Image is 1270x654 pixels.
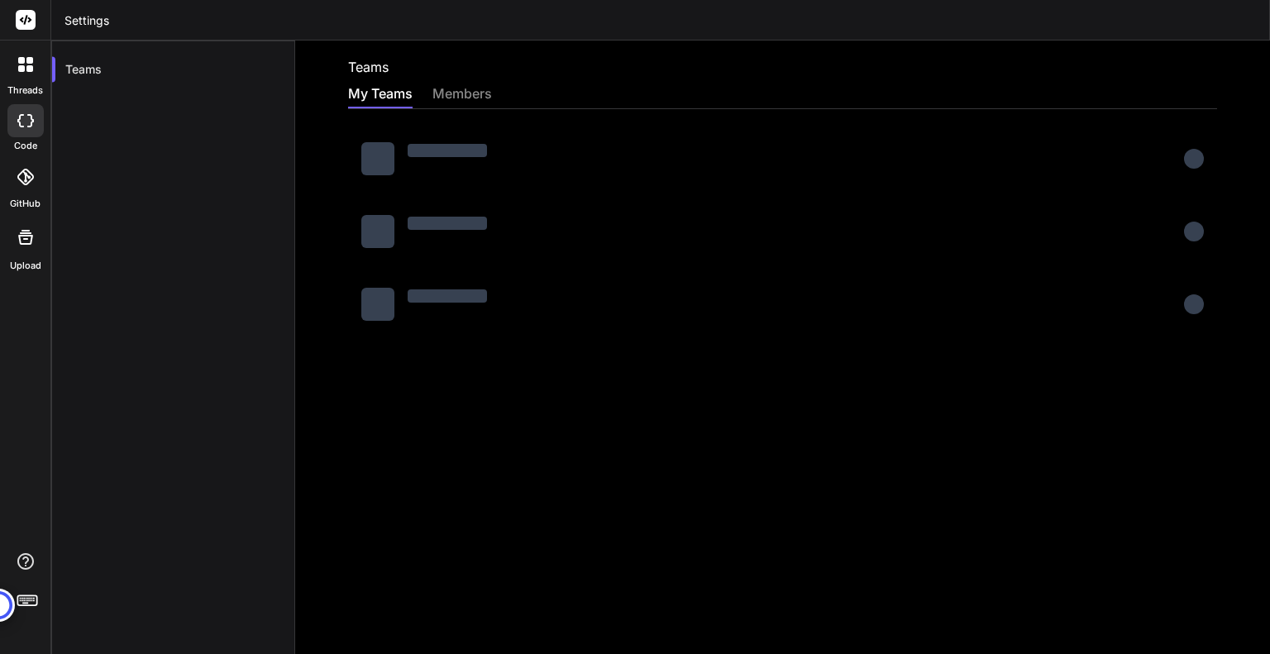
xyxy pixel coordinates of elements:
label: GitHub [10,197,41,211]
div: members [432,84,492,107]
div: Teams [52,51,294,88]
div: My Teams [348,84,413,107]
h2: Teams [348,57,389,77]
label: threads [7,84,43,98]
label: code [14,139,37,153]
label: Upload [10,259,41,273]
